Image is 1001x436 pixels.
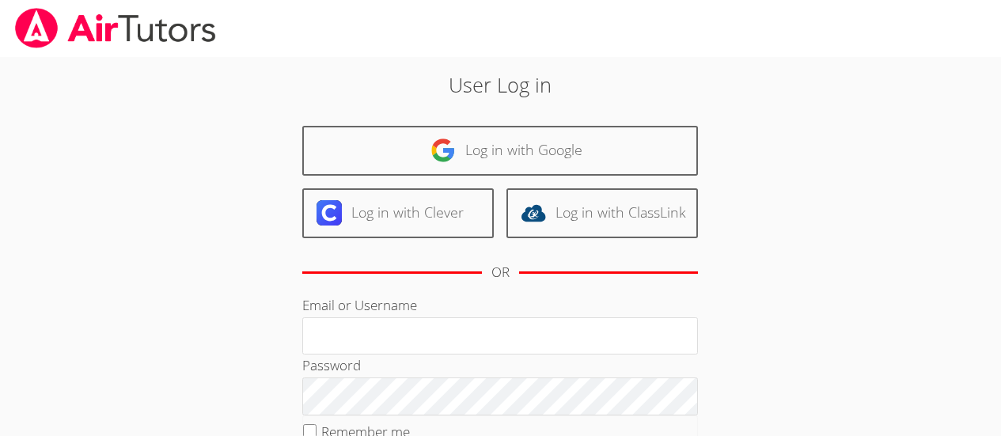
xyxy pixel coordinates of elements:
[430,138,456,163] img: google-logo-50288ca7cdecda66e5e0955fdab243c47b7ad437acaf1139b6f446037453330a.svg
[302,188,494,238] a: Log in with Clever
[302,356,361,374] label: Password
[302,126,698,176] a: Log in with Google
[491,261,510,284] div: OR
[230,70,771,100] h2: User Log in
[13,8,218,48] img: airtutors_banner-c4298cdbf04f3fff15de1276eac7730deb9818008684d7c2e4769d2f7ddbe033.png
[506,188,698,238] a: Log in with ClassLink
[302,296,417,314] label: Email or Username
[317,200,342,226] img: clever-logo-6eab21bc6e7a338710f1a6ff85c0baf02591cd810cc4098c63d3a4b26e2feb20.svg
[521,200,546,226] img: classlink-logo-d6bb404cc1216ec64c9a2012d9dc4662098be43eaf13dc465df04b49fa7ab582.svg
